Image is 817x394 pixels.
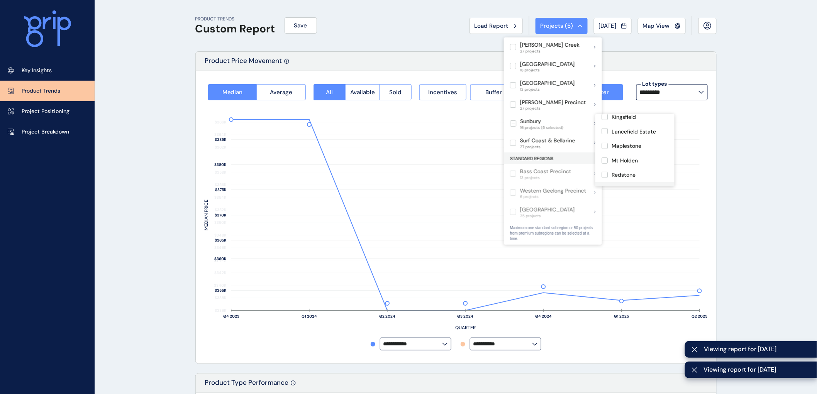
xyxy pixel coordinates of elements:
text: $370K [215,213,227,218]
span: 13 projects [520,87,575,92]
span: Save [294,22,307,29]
text: Q4 2023 [223,314,239,319]
span: Median [222,88,243,96]
span: 16 projects (5 selected) [520,125,563,130]
button: Available [345,84,380,100]
span: All [326,88,333,96]
span: 27 projects [520,145,575,149]
p: [PERSON_NAME] [612,186,655,194]
p: Product Type Performance [205,378,289,392]
button: All [314,84,345,100]
text: $352K [215,208,227,213]
p: Redstone [612,171,636,179]
text: $350K [214,220,227,225]
span: Projects ( 5 ) [541,22,573,30]
h1: Custom Report [195,22,275,36]
text: $380K [214,162,227,167]
p: Mt Holden [612,157,638,165]
p: [GEOGRAPHIC_DATA] [520,61,575,68]
text: $354K [214,195,227,200]
span: [DATE] [599,22,617,30]
span: 18 projects [520,68,575,73]
text: Q1 2025 [614,314,629,319]
p: [PERSON_NAME] Creek [520,41,580,49]
text: $366K [215,120,227,125]
text: Q2 2025 [692,314,708,319]
p: Surf Coast & Bellarine [520,137,575,145]
p: Lancefield Estate [612,128,656,136]
p: PRODUCT TRENDS [195,16,275,22]
p: Product Price Movement [205,56,282,71]
text: $375K [215,188,227,193]
button: Buffer [470,84,517,100]
text: $356K [215,183,227,188]
p: [GEOGRAPHIC_DATA] [520,206,575,214]
text: $365K [215,238,227,243]
span: Load Report [475,22,509,30]
span: Buffer [485,88,502,96]
text: $362K [215,145,227,150]
label: Lot types [641,80,669,88]
span: 25 projects [520,214,575,218]
span: 6 projects [520,194,586,199]
text: QUARTER [455,325,476,331]
button: Save [285,17,317,34]
button: Incentives [419,84,466,100]
p: Maximum one standard subregion or 50 projects from premium subregions can be selected at a time. [510,225,596,242]
span: 13 projects [520,176,571,180]
text: Q1 2024 [302,314,317,319]
p: [GEOGRAPHIC_DATA] [520,79,575,87]
text: $355K [215,288,227,293]
span: Available [350,88,375,96]
p: Project Breakdown [22,128,69,136]
button: Map View [638,18,686,34]
span: Incentives [428,88,457,96]
text: $385K [215,137,227,142]
p: Project Positioning [22,108,69,115]
text: $338K [215,296,227,301]
text: $358K [215,170,227,175]
button: Projects (5) [536,18,588,34]
p: Kingsfield [612,113,636,121]
text: MEDIAN PRICE [203,200,209,231]
text: Q3 2024 [457,314,473,319]
span: 27 projects [520,49,580,54]
p: Product Trends [22,87,60,95]
span: Viewing report for [DATE] [704,345,811,353]
text: $344K [214,258,227,263]
p: Key Insights [22,67,52,74]
text: Q2 2024 [379,314,395,319]
span: STANDARD REGIONS [510,156,553,162]
text: $364K [214,132,227,137]
text: Q4 2024 [535,314,552,319]
text: $348K [214,233,227,238]
button: Sold [380,84,412,100]
text: $360K [214,256,227,261]
p: Sunbury [520,118,563,125]
text: $340K [214,283,227,288]
button: Load Report [470,18,523,34]
p: Bass Coast Precinct [520,168,571,176]
p: [PERSON_NAME] Precinct [520,99,586,107]
text: $342K [214,271,227,276]
button: [DATE] [594,18,632,34]
span: Map View [643,22,670,30]
span: Sold [390,88,402,96]
button: Average [257,84,306,100]
span: Viewing report for [DATE] [704,365,811,374]
span: Average [270,88,293,96]
p: Western Geelong Precinct [520,187,586,195]
text: $346K [214,245,227,250]
p: Maplestone [612,142,641,150]
text: $336K [215,308,227,313]
span: 27 projects [520,106,586,111]
button: Median [208,84,257,100]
